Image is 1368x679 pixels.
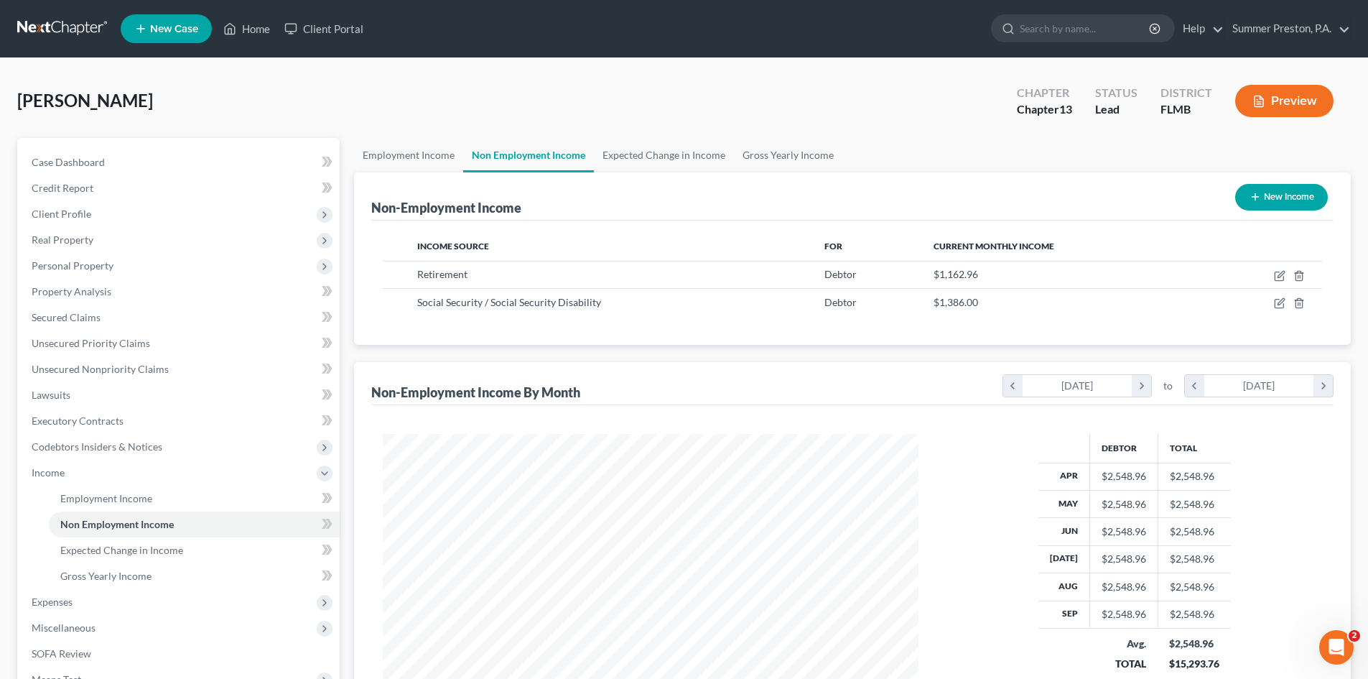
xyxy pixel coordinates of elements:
td: $2,548.96 [1158,545,1231,573]
div: $2,548.96 [1102,497,1146,512]
td: $2,548.96 [1158,518,1231,545]
i: chevron_right [1313,375,1333,397]
span: Personal Property [32,259,113,272]
div: $2,548.96 [1102,552,1146,566]
a: Expected Change in Income [49,537,340,563]
i: chevron_left [1003,375,1023,397]
a: Client Portal [277,16,371,42]
span: Income [32,466,65,479]
a: Summer Preston, P.A. [1225,16,1350,42]
span: [PERSON_NAME] [17,90,153,111]
span: Expenses [32,596,73,608]
span: Credit Report [32,182,93,194]
div: Status [1095,85,1137,101]
td: $2,548.96 [1158,573,1231,601]
th: May [1038,490,1090,517]
span: Lawsuits [32,389,70,401]
a: Non Employment Income [463,138,594,172]
span: 13 [1059,102,1072,116]
span: New Case [150,24,198,34]
div: $2,548.96 [1169,637,1219,651]
span: to [1163,379,1173,393]
td: $2,548.96 [1158,601,1231,628]
div: Chapter [1017,101,1072,118]
input: Search by name... [1020,15,1151,42]
span: Case Dashboard [32,156,105,168]
span: For [824,241,842,251]
span: $1,162.96 [934,268,978,280]
a: Unsecured Priority Claims [20,331,340,356]
div: $2,548.96 [1102,607,1146,622]
span: SOFA Review [32,647,91,660]
div: Chapter [1017,85,1072,101]
span: Income Source [417,241,489,251]
button: Preview [1235,85,1334,117]
span: Unsecured Priority Claims [32,337,150,349]
span: 2 [1349,630,1360,642]
td: $2,548.96 [1158,463,1231,490]
div: [DATE] [1204,375,1314,397]
span: Secured Claims [32,311,101,323]
span: Non Employment Income [60,518,174,530]
th: Debtor [1089,434,1158,463]
div: [DATE] [1023,375,1132,397]
div: TOTAL [1101,657,1146,671]
span: Employment Income [60,492,152,504]
span: Retirement [417,268,467,280]
span: $1,386.00 [934,296,978,308]
a: Credit Report [20,175,340,201]
iframe: Intercom live chat [1319,630,1354,665]
div: $2,548.96 [1102,580,1146,594]
a: Lawsuits [20,382,340,408]
div: Non-Employment Income [371,199,521,216]
div: District [1160,85,1212,101]
td: $2,548.96 [1158,490,1231,517]
a: Employment Income [354,138,463,172]
div: Lead [1095,101,1137,118]
a: Unsecured Nonpriority Claims [20,356,340,382]
div: $2,548.96 [1102,525,1146,539]
a: Property Analysis [20,279,340,305]
a: Secured Claims [20,305,340,331]
a: Executory Contracts [20,408,340,434]
span: Gross Yearly Income [60,570,152,582]
div: Avg. [1101,637,1146,651]
span: Expected Change in Income [60,544,183,556]
i: chevron_right [1132,375,1151,397]
span: Codebtors Insiders & Notices [32,440,162,453]
div: Non-Employment Income By Month [371,384,580,401]
span: Unsecured Nonpriority Claims [32,363,169,375]
span: Executory Contracts [32,415,124,427]
a: Non Employment Income [49,512,340,537]
span: Current Monthly Income [934,241,1054,251]
th: Sep [1038,601,1090,628]
a: Case Dashboard [20,149,340,175]
a: Expected Change in Income [594,138,734,172]
a: Home [216,16,277,42]
th: Apr [1038,463,1090,490]
div: FLMB [1160,101,1212,118]
span: Real Property [32,234,93,246]
a: Gross Yearly Income [49,563,340,589]
div: $2,548.96 [1102,469,1146,484]
span: Client Profile [32,208,91,220]
th: Total [1158,434,1231,463]
span: Social Security / Social Security Disability [417,296,601,308]
span: Debtor [824,296,857,308]
span: Property Analysis [32,285,111,297]
a: SOFA Review [20,641,340,667]
a: Gross Yearly Income [734,138,842,172]
th: [DATE] [1038,545,1090,573]
th: Jun [1038,518,1090,545]
th: Aug [1038,573,1090,601]
a: Help [1176,16,1224,42]
span: Debtor [824,268,857,280]
i: chevron_left [1185,375,1204,397]
a: Employment Income [49,486,340,512]
button: New Income [1235,184,1328,211]
div: $15,293.76 [1169,657,1219,671]
span: Miscellaneous [32,622,96,634]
